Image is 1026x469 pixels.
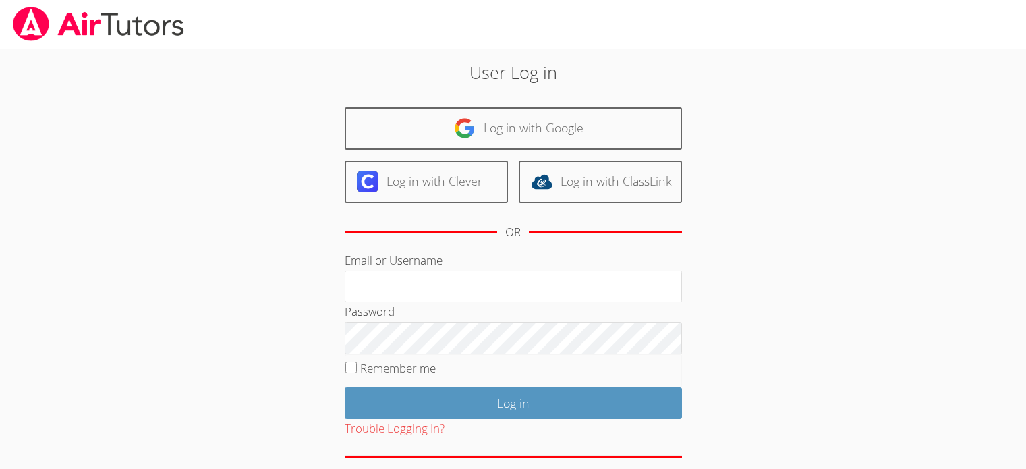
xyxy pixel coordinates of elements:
[531,171,552,192] img: classlink-logo-d6bb404cc1216ec64c9a2012d9dc4662098be43eaf13dc465df04b49fa7ab582.svg
[345,304,395,319] label: Password
[236,59,790,85] h2: User Log in
[345,419,445,439] button: Trouble Logging In?
[345,107,682,150] a: Log in with Google
[345,252,443,268] label: Email or Username
[454,117,476,139] img: google-logo-50288ca7cdecda66e5e0955fdab243c47b7ad437acaf1139b6f446037453330a.svg
[357,171,378,192] img: clever-logo-6eab21bc6e7a338710f1a6ff85c0baf02591cd810cc4098c63d3a4b26e2feb20.svg
[345,161,508,203] a: Log in with Clever
[11,7,186,41] img: airtutors_banner-c4298cdbf04f3fff15de1276eac7730deb9818008684d7c2e4769d2f7ddbe033.png
[345,387,682,419] input: Log in
[505,223,521,242] div: OR
[519,161,682,203] a: Log in with ClassLink
[360,360,436,376] label: Remember me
